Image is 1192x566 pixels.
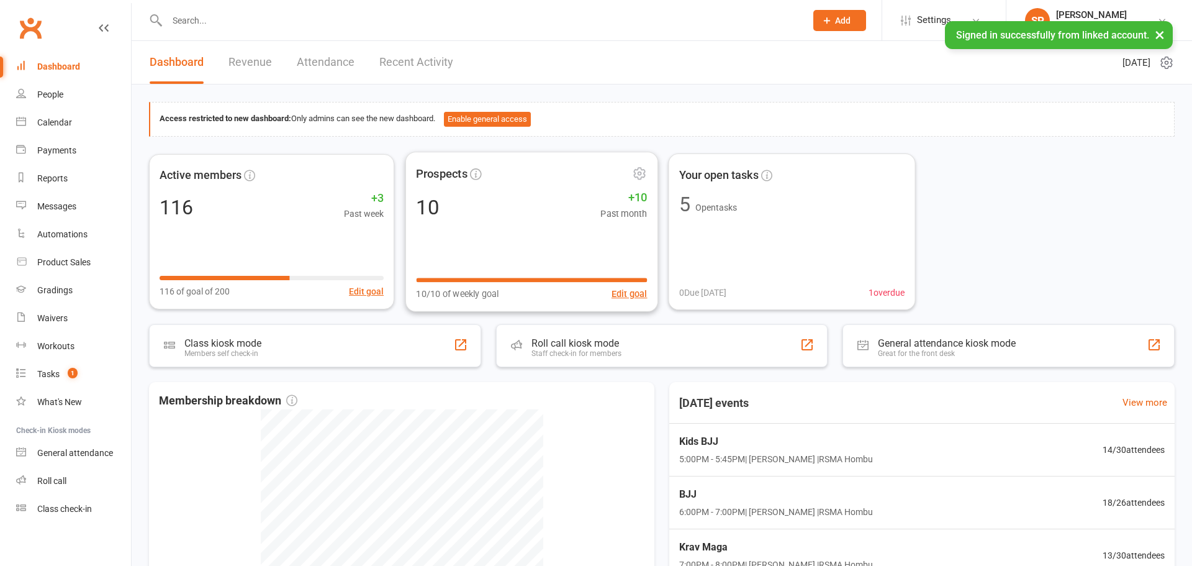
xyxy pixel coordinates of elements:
button: Add [813,10,866,31]
span: 10/10 of weekly goal [416,286,499,301]
div: Members self check-in [184,349,261,358]
div: Rising Sun Martial Arts [1056,21,1144,32]
a: Gradings [16,276,131,304]
button: Edit goal [612,286,648,301]
div: Calendar [37,117,72,127]
span: 5:00PM - 5:45PM | [PERSON_NAME] | RSMA Hombu [679,452,873,466]
span: Kids BJJ [679,434,873,450]
a: What's New [16,388,131,416]
span: +3 [344,189,384,208]
div: Roll call [37,476,66,486]
button: × [1149,21,1171,48]
div: Messages [37,201,76,211]
a: Revenue [228,41,272,84]
div: Product Sales [37,257,91,267]
div: Workouts [37,341,74,351]
span: Prospects [416,165,467,183]
span: 14 / 30 attendees [1103,443,1165,457]
div: General attendance [37,448,113,458]
span: Past month [600,206,647,221]
div: Waivers [37,313,68,323]
div: [PERSON_NAME] [1056,9,1144,21]
div: Gradings [37,285,73,295]
span: +10 [600,188,647,206]
span: Membership breakdown [159,392,297,410]
a: General attendance kiosk mode [16,439,131,467]
a: Clubworx [15,12,46,43]
a: Attendance [297,41,354,84]
a: View more [1122,395,1167,410]
a: Class kiosk mode [16,495,131,523]
div: Dashboard [37,62,80,71]
div: Reports [37,173,68,183]
a: Workouts [16,332,131,360]
a: Payments [16,137,131,165]
span: 0 Due [DATE] [679,285,727,299]
span: Krav Maga [679,539,873,555]
span: Active members [160,167,242,185]
a: Automations [16,221,131,249]
div: People [37,89,63,99]
span: [DATE] [1122,55,1150,70]
div: Staff check-in for members [531,349,621,358]
div: Class kiosk mode [184,337,261,349]
a: People [16,81,131,109]
h3: [DATE] events [669,392,759,414]
a: Waivers [16,304,131,332]
a: Product Sales [16,249,131,276]
input: Search... [163,12,797,29]
a: Roll call [16,467,131,495]
div: Payments [37,145,76,155]
strong: Access restricted to new dashboard: [160,114,291,123]
div: Roll call kiosk mode [531,337,621,349]
a: Tasks 1 [16,360,131,388]
div: 5 [679,194,690,214]
span: 1 [68,368,78,378]
div: 10 [416,196,439,217]
div: Automations [37,229,88,239]
div: General attendance kiosk mode [878,337,1016,349]
span: Past week [344,207,384,221]
span: Your open tasks [679,166,759,184]
div: SP [1025,8,1050,33]
span: Open tasks [695,202,738,212]
span: 116 of goal of 200 [160,285,230,298]
span: 6:00PM - 7:00PM | [PERSON_NAME] | RSMA Hombu [679,505,873,519]
button: Edit goal [349,285,384,298]
a: Messages [16,193,131,221]
a: Dashboard [16,53,131,81]
a: Calendar [16,109,131,137]
span: BJJ [679,486,873,503]
div: Class check-in [37,504,92,514]
div: 116 [160,198,193,217]
div: Great for the front desk [878,349,1016,358]
a: Reports [16,165,131,193]
button: Enable general access [444,112,531,127]
span: 13 / 30 attendees [1103,549,1165,562]
span: 18 / 26 attendees [1103,496,1165,509]
span: Settings [917,6,951,34]
span: Signed in successfully from linked account. [956,29,1149,41]
div: What's New [37,397,82,407]
span: Add [835,16,851,25]
div: Tasks [37,369,60,379]
a: Dashboard [150,41,204,84]
a: Recent Activity [379,41,453,84]
span: 1 overdue [869,285,905,299]
div: Only admins can see the new dashboard. [160,112,1165,127]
